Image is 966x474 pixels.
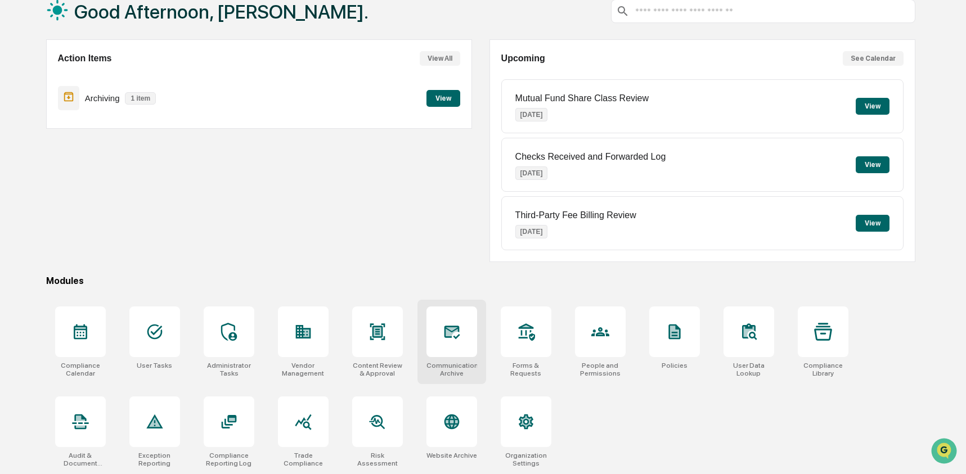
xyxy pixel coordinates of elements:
div: Trade Compliance [278,452,329,467]
div: 🖐️ [11,143,20,152]
span: Preclearance [23,142,73,153]
div: Vendor Management [278,362,329,377]
img: 1746055101610-c473b297-6a78-478c-a979-82029cc54cd1 [11,86,32,106]
p: [DATE] [515,225,548,238]
div: Administrator Tasks [204,362,254,377]
div: Website Archive [426,452,477,459]
a: View [426,92,460,103]
span: Pylon [112,191,136,199]
span: Data Lookup [23,163,71,174]
iframe: Open customer support [930,437,960,467]
div: Organization Settings [501,452,551,467]
div: We're available if you need us! [38,97,142,106]
div: People and Permissions [575,362,626,377]
p: Mutual Fund Share Class Review [515,93,649,103]
div: 🔎 [11,164,20,173]
h2: Action Items [58,53,112,64]
p: Checks Received and Forwarded Log [515,152,666,162]
p: 1 item [125,92,156,105]
p: [DATE] [515,166,548,180]
p: [DATE] [515,108,548,121]
div: Audit & Document Logs [55,452,106,467]
p: How can we help? [11,24,205,42]
h1: Good Afternoon, [PERSON_NAME]. [74,1,369,23]
div: Risk Assessment [352,452,403,467]
button: View All [420,51,460,66]
button: View [856,98,889,115]
div: Compliance Library [798,362,848,377]
a: Powered byPylon [79,190,136,199]
div: Start new chat [38,86,185,97]
div: Communications Archive [426,362,477,377]
div: User Tasks [137,362,172,369]
h2: Upcoming [501,53,545,64]
div: Exception Reporting [129,452,180,467]
button: View [856,215,889,232]
button: See Calendar [843,51,904,66]
p: Archiving [85,93,120,103]
span: Attestations [93,142,140,153]
div: User Data Lookup [724,362,774,377]
div: Content Review & Approval [352,362,403,377]
div: Compliance Calendar [55,362,106,377]
a: 🗄️Attestations [77,137,144,157]
p: Third-Party Fee Billing Review [515,210,636,220]
div: 🗄️ [82,143,91,152]
button: Start new chat [191,89,205,103]
div: Compliance Reporting Log [204,452,254,467]
a: 🖐️Preclearance [7,137,77,157]
button: View [426,90,460,107]
a: 🔎Data Lookup [7,159,75,179]
div: Modules [46,276,915,286]
button: View [856,156,889,173]
div: Forms & Requests [501,362,551,377]
div: Policies [662,362,688,369]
